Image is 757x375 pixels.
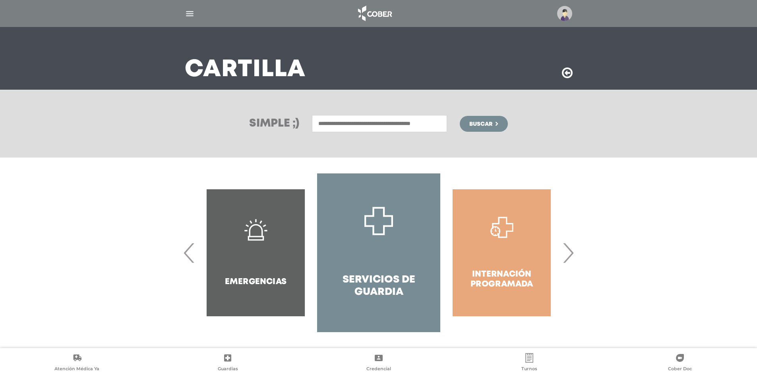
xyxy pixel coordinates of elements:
[2,353,152,373] a: Atención Médica Ya
[605,353,755,373] a: Cober Doc
[303,353,454,373] a: Credencial
[469,121,492,127] span: Buscar
[218,366,238,373] span: Guardias
[54,366,99,373] span: Atención Médica Ya
[557,6,572,21] img: profile-placeholder.svg
[182,231,197,274] span: Previous
[460,116,507,132] button: Buscar
[454,353,604,373] a: Turnos
[366,366,391,373] span: Credencial
[317,173,440,332] a: Servicios de Guardia
[152,353,303,373] a: Guardias
[185,60,306,80] h3: Cartilla
[521,366,537,373] span: Turnos
[249,118,299,129] h3: Simple ;)
[354,4,395,23] img: logo_cober_home-white.png
[668,366,692,373] span: Cober Doc
[560,231,576,274] span: Next
[331,274,426,298] h4: Servicios de Guardia
[185,9,195,19] img: Cober_menu-lines-white.svg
